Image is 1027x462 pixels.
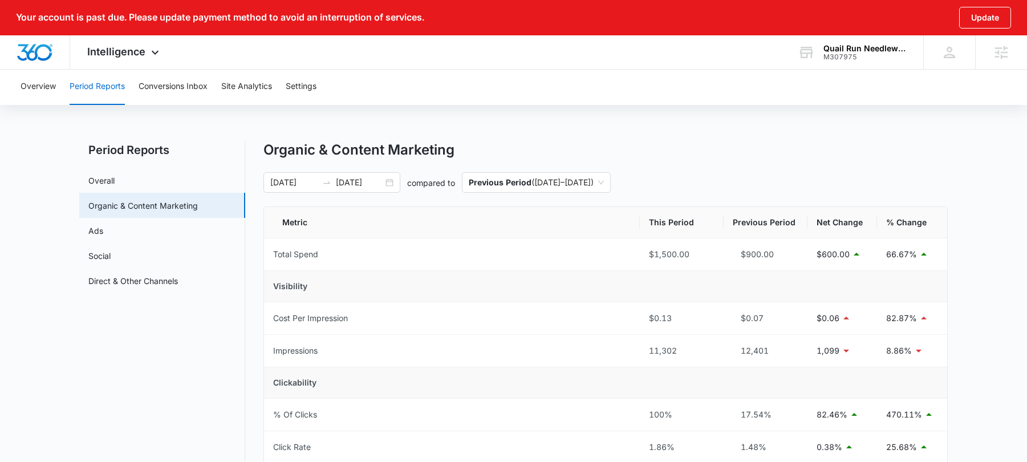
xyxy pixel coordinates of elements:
[807,207,877,238] th: Net Change
[16,12,424,23] p: Your account is past due. Please update payment method to avoid an interruption of services.
[886,312,917,325] p: 82.87%
[70,35,179,69] div: Intelligence
[877,207,947,238] th: % Change
[817,408,847,421] p: 82.46%
[88,200,198,212] a: Organic & Content Marketing
[273,312,348,325] div: Cost Per Impression
[263,141,454,159] h1: Organic & Content Marketing
[469,173,604,192] span: ( [DATE] – [DATE] )
[649,312,715,325] div: $0.13
[733,312,798,325] div: $0.07
[733,345,798,357] div: 12,401
[88,275,178,287] a: Direct & Other Channels
[886,345,912,357] p: 8.86%
[959,7,1011,29] button: Update
[273,408,317,421] div: % Of Clicks
[733,408,798,421] div: 17.54%
[733,441,798,453] div: 1.48%
[88,175,115,187] a: Overall
[273,441,311,453] div: Click Rate
[79,141,245,159] h2: Period Reports
[322,178,331,187] span: swap-right
[273,248,318,261] div: Total Spend
[817,441,842,453] p: 0.38%
[270,176,318,189] input: Start date
[649,248,715,261] div: $1,500.00
[886,408,922,421] p: 470.11%
[286,68,316,105] button: Settings
[733,248,798,261] div: $900.00
[264,367,947,399] td: Clickability
[273,345,318,357] div: Impressions
[407,177,455,189] p: compared to
[817,312,839,325] p: $0.06
[886,248,917,261] p: 66.67%
[264,207,640,238] th: Metric
[21,68,56,105] button: Overview
[823,53,907,61] div: account id
[724,207,807,238] th: Previous Period
[649,441,715,453] div: 1.86%
[88,225,103,237] a: Ads
[336,176,383,189] input: End date
[469,177,531,187] p: Previous Period
[640,207,724,238] th: This Period
[823,44,907,53] div: account name
[322,178,331,187] span: to
[817,248,850,261] p: $600.00
[221,68,272,105] button: Site Analytics
[87,46,145,58] span: Intelligence
[88,250,111,262] a: Social
[817,345,839,357] p: 1,099
[70,68,125,105] button: Period Reports
[139,68,208,105] button: Conversions Inbox
[886,441,917,453] p: 25.68%
[649,408,715,421] div: 100%
[649,345,715,357] div: 11,302
[264,271,947,302] td: Visibility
